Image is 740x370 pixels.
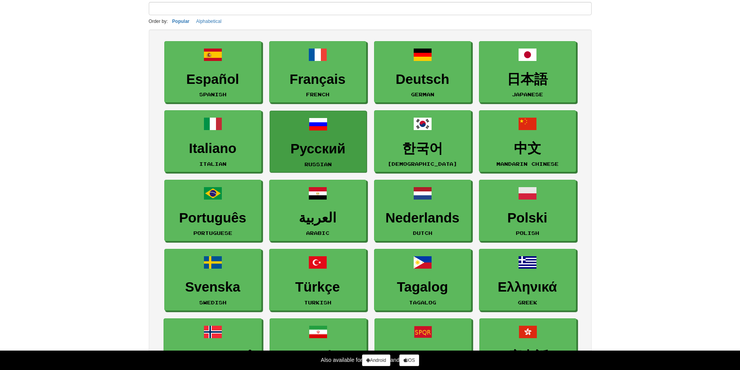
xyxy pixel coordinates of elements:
[199,161,226,167] small: Italian
[362,354,390,366] a: Android
[194,17,224,26] button: Alphabetical
[273,210,362,226] h3: العربية
[374,180,471,241] a: NederlandsDutch
[496,161,559,167] small: Mandarin Chinese
[270,111,367,172] a: РусскийRussian
[164,249,261,311] a: SvenskaSwedish
[409,300,436,305] small: Tagalog
[149,19,168,24] small: Order by:
[305,162,332,167] small: Russian
[269,249,366,311] a: TürkçeTurkish
[199,92,226,97] small: Spanish
[199,300,226,305] small: Swedish
[269,41,366,103] a: FrançaisFrench
[164,110,261,172] a: ItalianoItalian
[413,230,432,236] small: Dutch
[169,141,257,156] h3: Italiano
[169,210,257,226] h3: Português
[378,72,467,87] h3: Deutsch
[483,72,572,87] h3: 日本語
[399,354,419,366] a: iOS
[516,230,539,236] small: Polish
[170,17,192,26] button: Popular
[512,92,543,97] small: Japanese
[374,110,471,172] a: 한국어[DEMOGRAPHIC_DATA]
[273,72,362,87] h3: Français
[306,230,329,236] small: Arabic
[169,280,257,295] h3: Svenska
[274,141,362,156] h3: Русский
[168,349,258,364] h3: Norsk bokmål
[304,300,331,305] small: Turkish
[483,141,572,156] h3: 中文
[274,349,362,364] h3: فارسی
[269,180,366,241] a: العربيةArabic
[193,230,232,236] small: Portuguese
[374,41,471,103] a: DeutschGerman
[306,92,329,97] small: French
[164,180,261,241] a: PortuguêsPortuguese
[378,141,467,156] h3: 한국어
[411,92,434,97] small: German
[374,249,471,311] a: TagalogTagalog
[479,110,576,172] a: 中文Mandarin Chinese
[483,210,572,226] h3: Polski
[378,280,467,295] h3: Tagalog
[379,349,467,364] h3: Latina
[518,300,537,305] small: Greek
[388,161,457,167] small: [DEMOGRAPHIC_DATA]
[483,280,572,295] h3: Ελληνικά
[479,41,576,103] a: 日本語Japanese
[479,180,576,241] a: PolskiPolish
[378,210,467,226] h3: Nederlands
[479,249,576,311] a: ΕλληνικάGreek
[169,72,257,87] h3: Español
[164,41,261,103] a: EspañolSpanish
[484,349,572,364] h3: 廣東話
[273,280,362,295] h3: Türkçe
